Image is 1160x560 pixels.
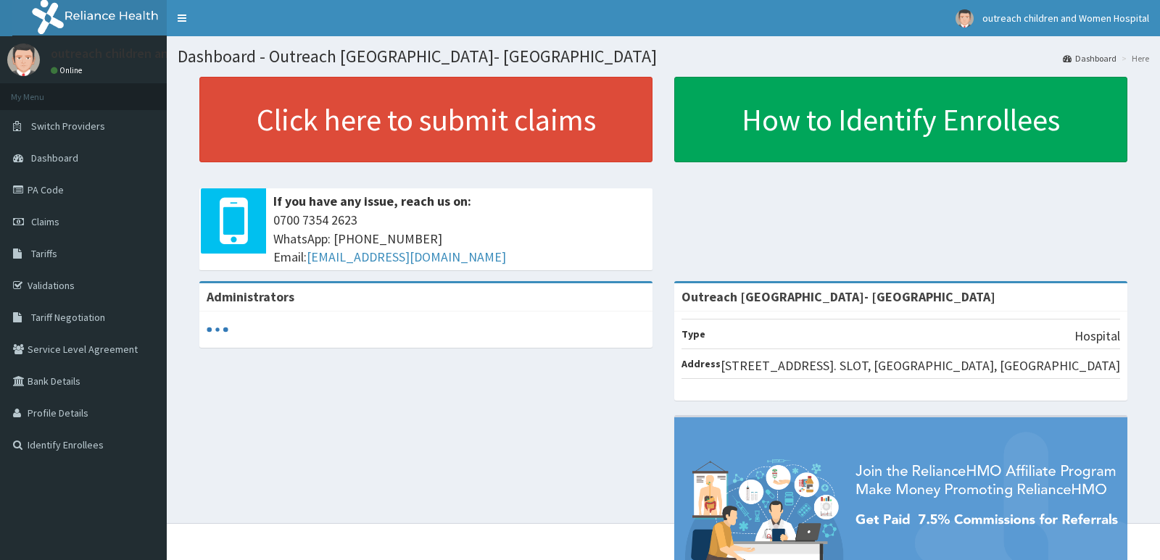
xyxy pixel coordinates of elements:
span: Tariff Negotiation [31,311,105,324]
b: Type [681,327,705,340]
p: Hospital [1074,327,1120,346]
span: Tariffs [31,247,57,260]
b: If you have any issue, reach us on: [273,193,471,209]
img: User Image [7,43,40,76]
b: Address [681,357,721,370]
a: [EMAIL_ADDRESS][DOMAIN_NAME] [307,248,506,265]
p: [STREET_ADDRESS]. SLOT, [GEOGRAPHIC_DATA], [GEOGRAPHIC_DATA] [721,356,1120,375]
img: User Image [956,9,974,28]
span: Claims [31,215,59,228]
a: Dashboard [1063,52,1116,64]
span: Dashboard [31,151,78,164]
li: Here [1118,52,1149,64]
svg: audio-loading [207,319,228,340]
span: 0700 7354 2623 WhatsApp: [PHONE_NUMBER] Email: [273,211,645,267]
span: Switch Providers [31,120,105,133]
a: Click here to submit claims [199,77,652,162]
a: Online [51,65,86,75]
b: Administrators [207,288,294,305]
h1: Dashboard - Outreach [GEOGRAPHIC_DATA]- [GEOGRAPHIC_DATA] [178,47,1149,66]
span: outreach children and Women Hospital [982,12,1149,25]
a: How to Identify Enrollees [674,77,1127,162]
strong: Outreach [GEOGRAPHIC_DATA]- [GEOGRAPHIC_DATA] [681,288,995,305]
p: outreach children and Women Hospital [51,47,271,60]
